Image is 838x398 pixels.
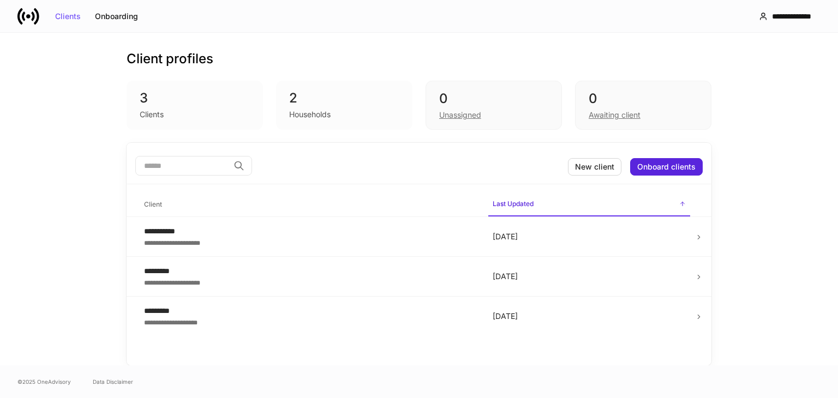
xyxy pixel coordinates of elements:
[144,199,162,209] h6: Client
[55,13,81,20] div: Clients
[95,13,138,20] div: Onboarding
[48,8,88,25] button: Clients
[140,89,250,107] div: 3
[575,81,711,130] div: 0Awaiting client
[289,89,399,107] div: 2
[630,158,703,176] button: Onboard clients
[140,109,164,120] div: Clients
[575,163,614,171] div: New client
[127,50,213,68] h3: Client profiles
[439,110,481,120] div: Unassigned
[439,90,548,107] div: 0
[140,194,480,216] span: Client
[93,377,133,386] a: Data Disclaimer
[493,231,686,242] p: [DATE]
[589,110,641,120] div: Awaiting client
[426,81,562,130] div: 0Unassigned
[493,271,686,282] p: [DATE]
[88,8,145,25] button: Onboarding
[493,311,686,322] p: [DATE]
[589,90,698,107] div: 0
[637,163,696,171] div: Onboard clients
[17,377,71,386] span: © 2025 OneAdvisory
[493,198,534,209] h6: Last Updated
[488,193,690,216] span: Last Updated
[568,158,621,176] button: New client
[289,109,331,120] div: Households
